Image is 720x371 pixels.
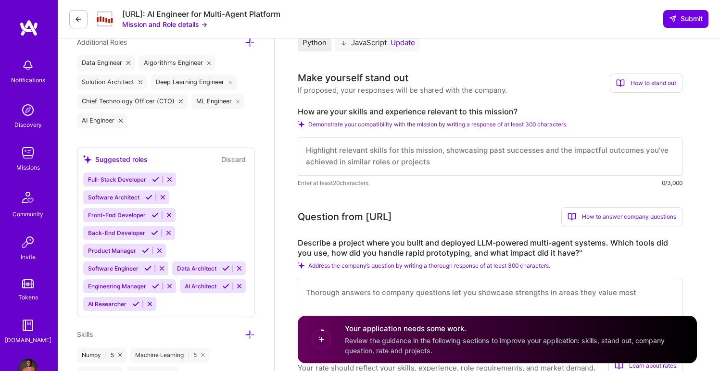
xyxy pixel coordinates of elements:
span: Address the company’s question by writing a thorough response of at least 300 characters. [308,262,550,269]
i: icon LeftArrowDark [75,15,82,23]
i: icon Close [228,80,232,84]
i: Accept [142,247,149,254]
img: Community [16,186,39,209]
i: Accept [144,265,152,272]
div: ML Engineer [191,94,245,109]
i: Accept [151,229,158,236]
img: Invite [18,233,38,252]
span: | [188,351,189,359]
span: Back-End Developer [88,229,145,236]
span: AI Researcher [88,300,126,308]
div: Invite [21,252,36,262]
i: icon Close [236,99,240,103]
i: Accept [152,211,159,219]
span: Software Architect [88,194,139,201]
div: Notifications [11,75,45,85]
div: How to answer company questions [561,207,682,226]
div: If proposed, your responses will be shared with the company. [298,85,507,95]
i: Check [298,262,304,269]
i: Reject [166,283,173,290]
i: Reject [236,265,243,272]
div: Missions [16,162,40,173]
i: Accept [222,283,229,290]
i: icon BookOpen [615,361,623,370]
div: Data Engineer [77,55,135,71]
i: Accept [152,176,159,183]
i: Accept [152,283,159,290]
div: 0/3,000 [662,178,682,188]
div: Make yourself stand out [298,71,408,85]
span: Enter at least 20 characters. [298,178,370,188]
label: Describe a project where you built and deployed LLM-powered multi-agent systems. Which tools did ... [298,238,682,258]
img: guide book [18,316,38,335]
span: AI Architect [185,283,216,290]
img: tokens [22,279,34,288]
i: icon Close [201,353,204,357]
span: Review the guidance in the following sections to improve your application: skills, stand out, com... [345,336,665,355]
i: icon BookOpen [568,212,576,221]
h4: Your application needs some work. [345,323,685,334]
i: Accept [145,194,152,201]
i: Check [298,121,304,127]
i: Reject [159,194,166,201]
div: Chief Technology Officer (CTO) [77,94,188,109]
div: Suggested roles [83,154,148,164]
i: Reject [156,247,163,254]
button: Update [391,39,415,47]
button: Submit [663,10,708,27]
div: Deep Learning Engineer [151,74,237,90]
div: [URL]: AI Engineer for Multi-Agent Platform [122,9,280,19]
i: icon ArrowBack [340,39,347,47]
div: AI Engineer [77,113,127,128]
div: Algorithms Engineer [139,55,216,71]
img: bell [18,56,38,75]
span: Demonstrate your compatibility with the mission by writing a response of at least 300 characters. [308,121,568,128]
span: Additional Roles [77,38,127,46]
span: Submit [669,14,703,24]
i: icon Close [207,61,211,65]
span: Python [303,38,327,47]
img: Company Logo [95,11,114,27]
i: Reject [236,283,243,290]
button: Mission and Role details → [122,19,207,29]
i: icon BookOpen [616,79,625,87]
i: icon Close [179,99,183,103]
i: Reject [165,211,173,219]
i: icon SendLight [669,15,677,23]
span: Product Manager [88,247,136,254]
span: Engineering Manager [88,283,146,290]
i: Reject [166,176,173,183]
i: icon Close [118,353,122,357]
span: Software Engineer [88,265,139,272]
span: | [105,351,107,359]
i: icon SuggestedTeams [83,155,91,163]
i: icon Close [119,119,123,123]
div: Tokens [18,292,38,302]
span: Front-End Developer [88,211,146,219]
i: icon Close [139,80,142,84]
i: Reject [146,300,153,308]
img: discovery [18,100,38,120]
i: icon Close [126,61,130,65]
label: How are your skills and experience relevant to this mission? [298,107,682,117]
span: JavaScript [351,38,387,47]
div: How to stand out [610,74,682,93]
div: Machine Learning 5 [130,347,209,363]
div: Community [13,209,43,219]
div: Question from [URL] [298,210,392,224]
span: Skills [77,330,93,338]
button: Discard [218,154,249,165]
div: [DOMAIN_NAME] [5,335,51,345]
div: Solution Architect [77,74,147,90]
i: Reject [158,265,165,272]
div: Discovery [14,120,42,130]
span: Full-Stack Developer [88,176,146,183]
i: Reject [165,229,172,236]
img: logo [19,19,38,37]
i: Accept [132,300,139,308]
i: Accept [222,265,229,272]
img: teamwork [18,143,38,162]
span: Data Architect [177,265,216,272]
div: Numpy 5 [77,347,126,363]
